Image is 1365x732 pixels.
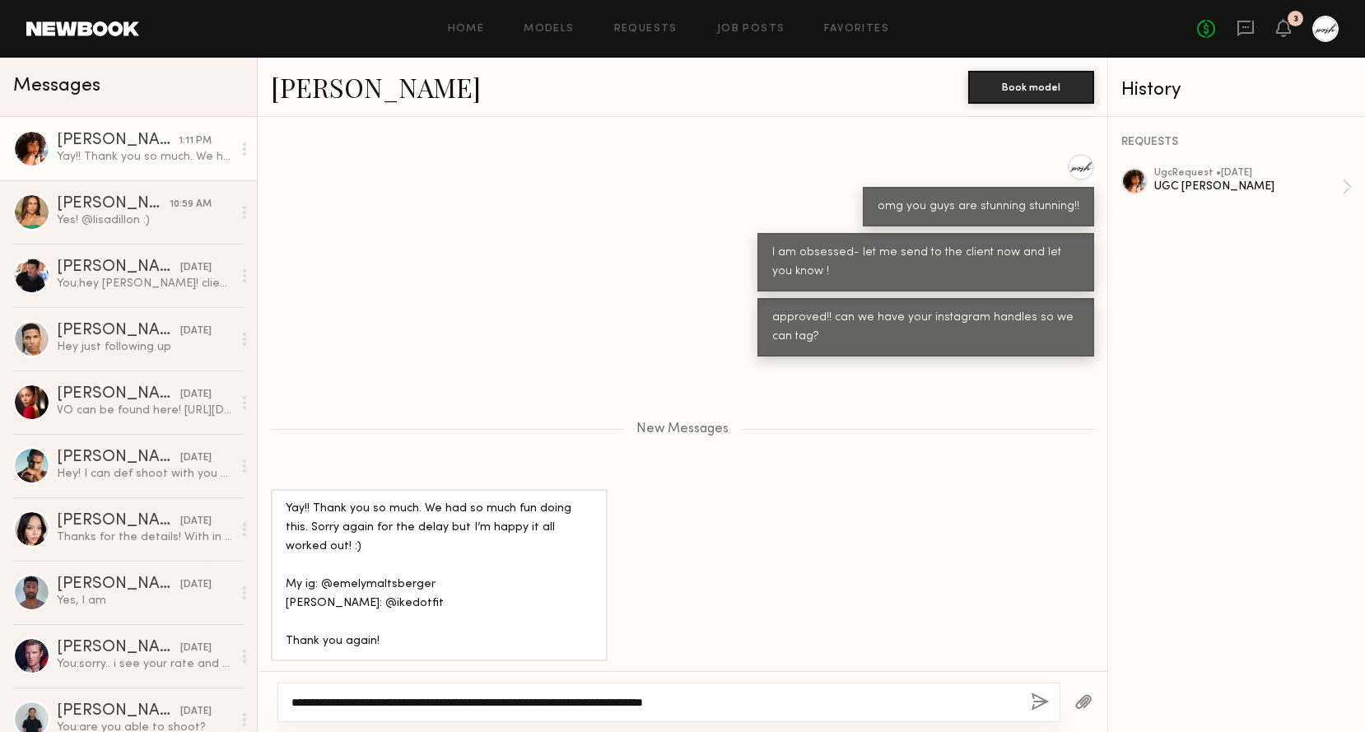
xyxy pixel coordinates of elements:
[57,529,232,545] div: Thanks for the details! With in perpetuity usage, my rate for this would be $850. Let me know if ...
[180,704,212,720] div: [DATE]
[57,450,180,466] div: [PERSON_NAME]
[878,198,1079,217] div: omg you guys are stunning stunning!!
[968,79,1094,93] a: Book model
[57,196,170,212] div: [PERSON_NAME]
[824,24,889,35] a: Favorites
[968,71,1094,104] button: Book model
[57,640,180,656] div: [PERSON_NAME]
[614,24,678,35] a: Requests
[57,403,232,418] div: VO can be found here! [URL][DOMAIN_NAME]
[57,276,232,291] div: You: hey [PERSON_NAME]! client just got back to me saying they sent you a polo? are you okay with...
[57,576,180,593] div: [PERSON_NAME]
[636,422,729,436] span: New Messages
[13,77,100,96] span: Messages
[57,593,232,608] div: Yes, I am
[717,24,785,35] a: Job Posts
[180,324,212,339] div: [DATE]
[57,149,232,165] div: Yay!! Thank you so much. We had so much fun doing this. Sorry again for the delay but I’m happy i...
[57,259,180,276] div: [PERSON_NAME]
[180,387,212,403] div: [DATE]
[57,339,232,355] div: Hey just following up
[286,500,593,651] div: Yay!! Thank you so much. We had so much fun doing this. Sorry again for the delay but I’m happy i...
[271,69,481,105] a: [PERSON_NAME]
[57,703,180,720] div: [PERSON_NAME]
[1154,168,1342,179] div: ugc Request • [DATE]
[57,323,180,339] div: [PERSON_NAME]
[448,24,485,35] a: Home
[1154,179,1342,194] div: UGC [PERSON_NAME]
[57,212,232,228] div: Yes! @lisadillon :)
[57,513,180,529] div: [PERSON_NAME]
[1121,81,1352,100] div: History
[170,197,212,212] div: 10:59 AM
[772,244,1079,282] div: I am obsessed- let me send to the client now and let you know !
[180,450,212,466] div: [DATE]
[57,386,180,403] div: [PERSON_NAME]
[179,133,212,149] div: 1:11 PM
[1121,137,1352,148] div: REQUESTS
[57,466,232,482] div: Hey! I can def shoot with you guys! But when it comes to posting on my feed that’s a different ra...
[772,309,1079,347] div: approved!! can we have your instagram handles so we can tag?
[180,641,212,656] div: [DATE]
[1293,15,1298,24] div: 3
[180,577,212,593] div: [DATE]
[180,514,212,529] div: [DATE]
[57,133,179,149] div: [PERSON_NAME]
[57,656,232,672] div: You: sorry.. i see your rate and we would need you for an hour at most! like 1030 [DATE] ? can th...
[524,24,574,35] a: Models
[1154,168,1352,206] a: ugcRequest •[DATE]UGC [PERSON_NAME]
[180,260,212,276] div: [DATE]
